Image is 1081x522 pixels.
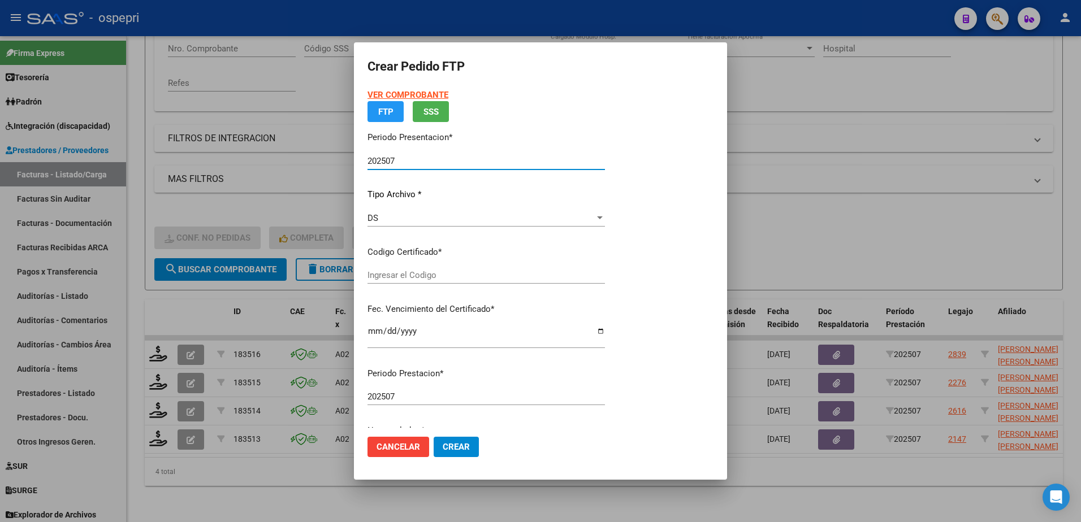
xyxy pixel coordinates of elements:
[1043,484,1070,511] div: Open Intercom Messenger
[367,56,714,77] h2: Crear Pedido FTP
[367,303,605,316] p: Fec. Vencimiento del Certificado
[367,131,605,144] p: Periodo Presentacion
[367,437,429,457] button: Cancelar
[423,107,439,117] span: SSS
[367,90,448,100] a: VER COMPROBANTE
[367,367,605,380] p: Periodo Prestacion
[377,442,420,452] span: Cancelar
[434,437,479,457] button: Crear
[413,101,449,122] button: SSS
[367,424,605,437] p: Nomenclador *
[367,188,605,201] p: Tipo Archivo *
[367,246,605,259] p: Codigo Certificado
[443,442,470,452] span: Crear
[378,107,394,117] span: FTP
[367,101,404,122] button: FTP
[367,213,378,223] span: DS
